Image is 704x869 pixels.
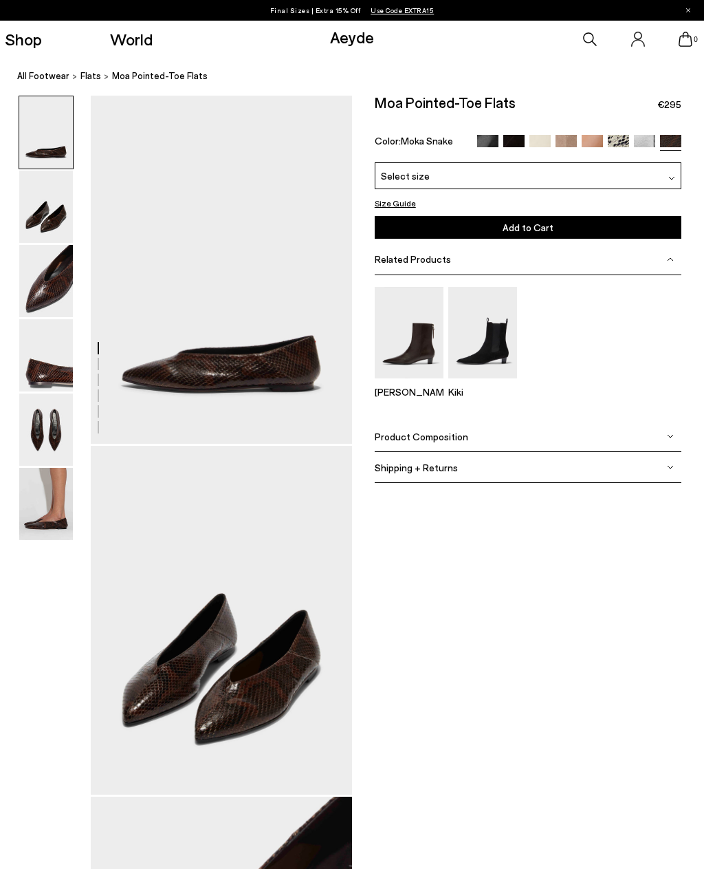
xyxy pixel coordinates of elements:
span: Moka Snake [401,135,453,147]
button: Add to Cart [375,217,681,239]
img: Moa Pointed-Toe Flats - Image 5 [19,394,73,466]
span: Product Composition [375,431,468,442]
span: 0 [692,36,699,43]
img: svg%3E [668,175,675,182]
img: Moa Pointed-Toe Flats - Image 2 [19,171,73,243]
a: Harriet Pointed Ankle Boots [PERSON_NAME] [375,369,443,398]
button: Size Guide [375,196,416,210]
span: Navigate to /collections/ss25-final-sizes [371,6,434,14]
a: Kiki Suede Chelsea Boots Kiki [448,369,517,398]
span: Select size [381,169,430,183]
p: Kiki [448,387,517,398]
img: Harriet Pointed Ankle Boots [375,287,443,378]
a: All Footwear [17,69,69,83]
nav: breadcrumb [17,58,704,96]
img: Moa Pointed-Toe Flats - Image 4 [19,319,73,391]
img: svg%3E [667,256,674,263]
a: Aeyde [330,27,374,47]
a: Shop [5,31,42,47]
img: svg%3E [667,464,674,471]
span: €295 [657,98,681,111]
span: Shipping + Returns [375,462,458,473]
img: Moa Pointed-Toe Flats - Image 1 [19,96,73,169]
p: Final Sizes | Extra 15% Off [270,3,434,17]
span: Moa Pointed-Toe Flats [112,69,208,83]
span: Flats [80,70,101,81]
img: svg%3E [667,433,674,440]
p: [PERSON_NAME] [375,387,443,398]
a: Flats [80,69,101,83]
img: Moa Pointed-Toe Flats - Image 6 [19,468,73,540]
h2: Moa Pointed-Toe Flats [375,96,516,109]
a: 0 [679,32,692,47]
img: Moa Pointed-Toe Flats - Image 3 [19,245,73,317]
span: Add to Cart [503,222,553,234]
span: Related Products [375,253,451,265]
img: Kiki Suede Chelsea Boots [448,287,517,378]
div: Color: [375,135,467,151]
a: World [110,31,153,47]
